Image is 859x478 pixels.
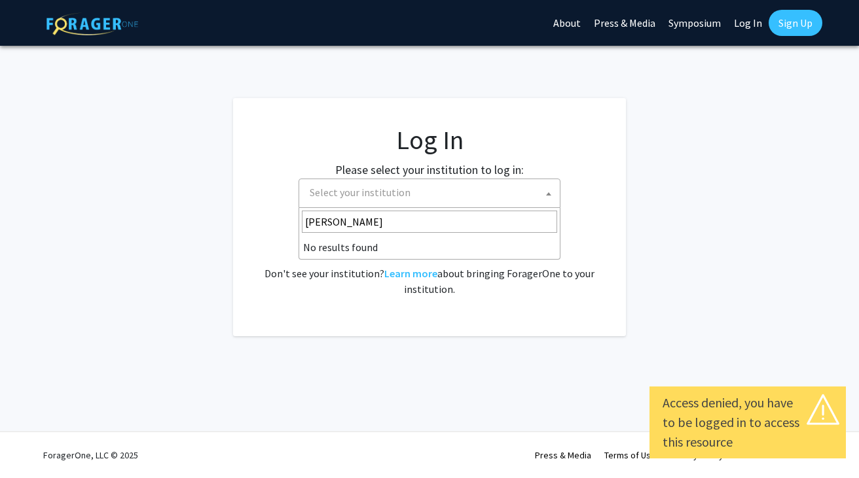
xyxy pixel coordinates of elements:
a: Press & Media [535,449,591,461]
span: Select your institution [310,186,411,199]
a: Learn more about bringing ForagerOne to your institution [384,267,437,280]
span: Select your institution [299,179,560,208]
img: ForagerOne Logo [46,12,138,35]
iframe: Chat [10,419,56,468]
label: Please select your institution to log in: [335,161,524,179]
span: Select your institution [304,179,560,206]
li: No results found [299,235,560,259]
a: Terms of Use [604,449,656,461]
input: Search [302,211,557,233]
div: Access denied, you have to be logged in to access this resource [663,393,833,452]
div: ForagerOne, LLC © 2025 [43,432,138,478]
div: No account? . Don't see your institution? about bringing ForagerOne to your institution. [259,234,600,297]
h1: Log In [259,124,600,156]
a: Sign Up [769,10,822,36]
